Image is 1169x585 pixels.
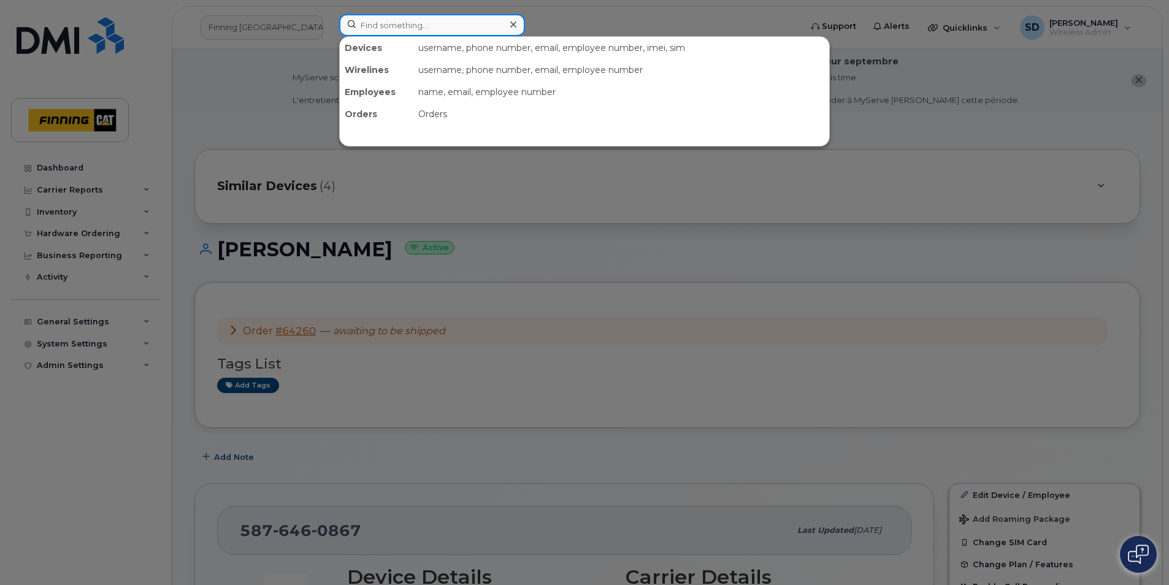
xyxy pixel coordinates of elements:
[413,103,829,125] div: Orders
[413,81,829,103] div: name, email, employee number
[340,59,413,81] div: Wirelines
[413,37,829,59] div: username, phone number, email, employee number, imei, sim
[413,59,829,81] div: username, phone number, email, employee number
[1128,545,1149,564] img: Open chat
[340,103,413,125] div: Orders
[340,81,413,103] div: Employees
[340,37,413,59] div: Devices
